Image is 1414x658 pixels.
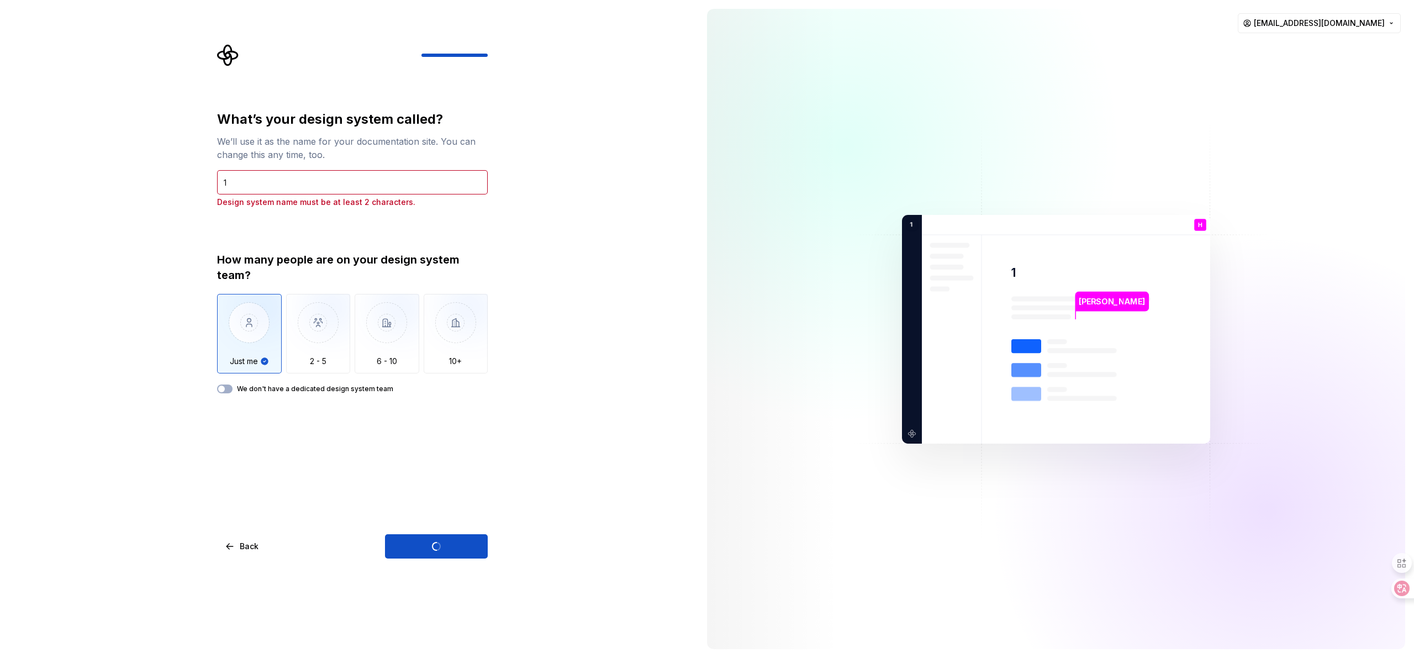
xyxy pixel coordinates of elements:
svg: Supernova Logo [217,44,239,66]
span: [EMAIL_ADDRESS][DOMAIN_NAME] [1254,18,1385,29]
button: Back [217,534,268,559]
p: 1 [906,219,912,229]
div: What’s your design system called? [217,110,488,128]
p: 1 [1011,265,1016,281]
p: Design system name must be at least 2 characters. [217,197,488,208]
button: [EMAIL_ADDRESS][DOMAIN_NAME] [1238,13,1401,33]
div: How many people are on your design system team? [217,252,488,283]
span: Back [240,541,258,552]
p: H [1198,222,1202,228]
div: We’ll use it as the name for your documentation site. You can change this any time, too. [217,135,488,161]
input: Design system name [217,170,488,194]
p: [PERSON_NAME] [1079,295,1145,307]
label: We don't have a dedicated design system team [237,385,393,393]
